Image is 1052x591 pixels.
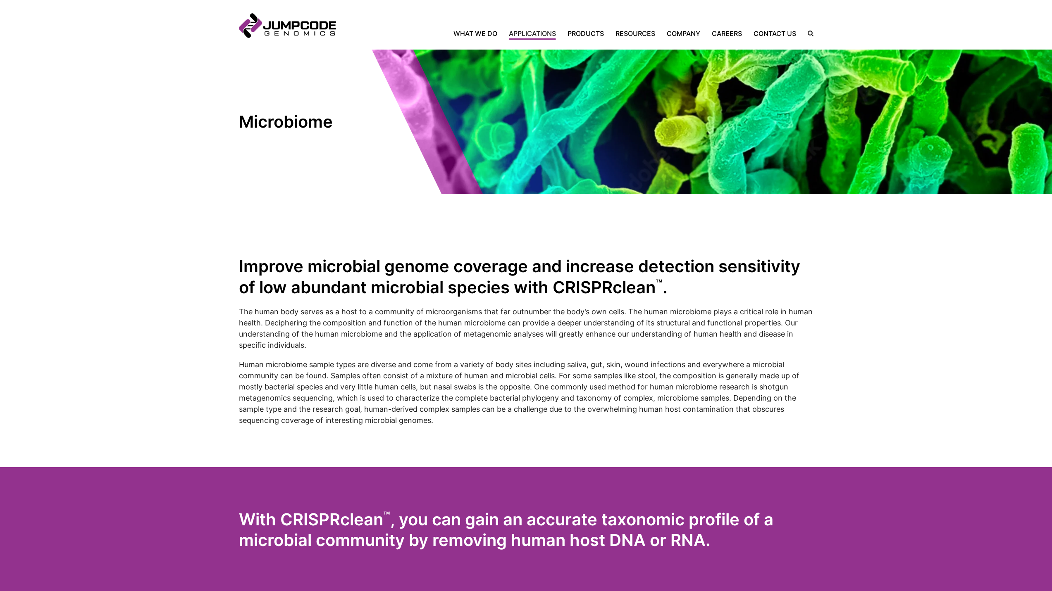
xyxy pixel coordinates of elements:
[706,28,748,38] a: Careers
[661,28,706,38] a: Company
[383,508,390,522] sup: ™
[239,256,800,297] strong: Improve microbial genome coverage and increase detection sensitivity of low abundant microbial sp...
[453,28,503,38] a: What We Do
[748,28,802,38] a: Contact Us
[239,306,813,351] p: The human body serves as a host to a community of microorganisms that far outnumber the body’s ow...
[239,359,813,426] p: Human microbiome sample types are diverse and come from a variety of body sites including saliva,...
[239,112,388,132] h1: Microbiome
[610,28,661,38] a: Resources
[802,31,813,36] label: Search the site.
[336,28,802,38] nav: Primary Navigation
[562,28,610,38] a: Products
[239,509,773,550] strong: With CRISPRclean , you can gain an accurate taxonomic profile of a microbial community by removin...
[656,277,663,290] sup: ™
[503,28,562,38] a: Applications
